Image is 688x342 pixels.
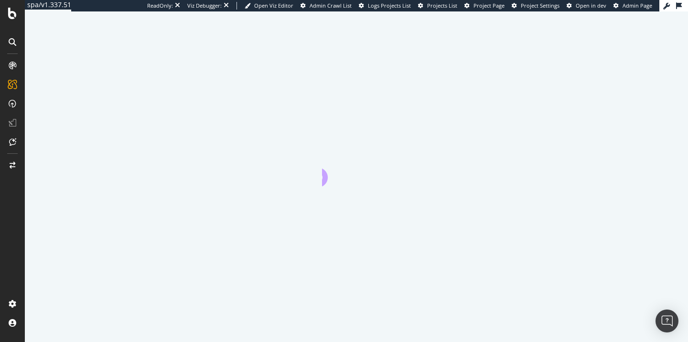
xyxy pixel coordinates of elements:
div: ReadOnly: [147,2,173,10]
a: Project Settings [512,2,559,10]
a: Project Page [464,2,505,10]
a: Logs Projects List [359,2,411,10]
div: Open Intercom Messenger [656,310,678,332]
a: Admin Crawl List [301,2,352,10]
div: Viz Debugger: [187,2,222,10]
span: Open Viz Editor [254,2,293,9]
span: Project Page [473,2,505,9]
a: Projects List [418,2,457,10]
span: Logs Projects List [368,2,411,9]
a: Open Viz Editor [245,2,293,10]
div: animation [322,152,391,186]
span: Projects List [427,2,457,9]
span: Admin Page [623,2,652,9]
a: Open in dev [567,2,606,10]
span: Admin Crawl List [310,2,352,9]
span: Open in dev [576,2,606,9]
a: Admin Page [613,2,652,10]
span: Project Settings [521,2,559,9]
